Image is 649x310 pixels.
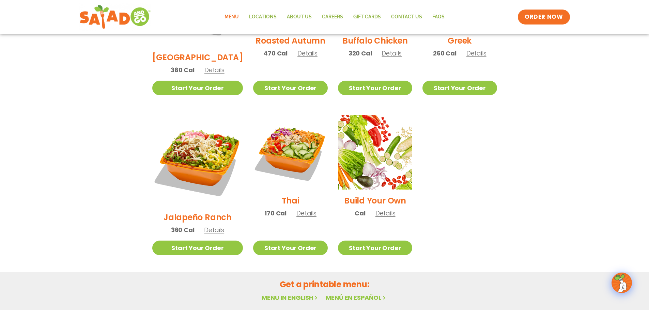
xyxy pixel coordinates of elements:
[448,35,472,47] h2: Greek
[433,49,457,58] span: 260 Cal
[326,293,387,302] a: Menú en español
[152,81,243,95] a: Start Your Order
[253,81,327,95] a: Start Your Order
[253,241,327,255] a: Start Your Order
[79,3,151,31] img: new-SAG-logo-768×292
[518,10,570,25] a: ORDER NOW
[344,195,406,207] h2: Build Your Own
[342,35,407,47] h2: Buffalo Chicken
[263,49,288,58] span: 470 Cal
[219,9,450,25] nav: Menu
[152,115,243,206] img: Product photo for Jalapeño Ranch Salad
[253,115,327,190] img: Product photo for Thai Salad
[386,9,427,25] a: Contact Us
[256,35,325,47] h2: Roasted Autumn
[152,51,243,63] h2: [GEOGRAPHIC_DATA]
[427,9,450,25] a: FAQs
[338,81,412,95] a: Start Your Order
[219,9,244,25] a: Menu
[525,13,563,21] span: ORDER NOW
[375,209,396,217] span: Details
[338,115,412,190] img: Product photo for Build Your Own
[317,9,348,25] a: Careers
[147,278,502,290] h2: Get a printable menu:
[349,49,372,58] span: 320 Cal
[297,49,318,58] span: Details
[466,49,486,58] span: Details
[264,209,287,218] span: 170 Cal
[348,9,386,25] a: GIFT CARDS
[296,209,316,217] span: Details
[171,225,195,234] span: 360 Cal
[204,226,224,234] span: Details
[152,241,243,255] a: Start Your Order
[282,195,299,207] h2: Thai
[262,293,319,302] a: Menu in English
[612,273,631,292] img: wpChatIcon
[164,211,232,223] h2: Jalapeño Ranch
[338,241,412,255] a: Start Your Order
[244,9,282,25] a: Locations
[171,65,195,75] span: 380 Cal
[282,9,317,25] a: About Us
[422,81,497,95] a: Start Your Order
[204,66,225,74] span: Details
[355,209,365,218] span: Cal
[382,49,402,58] span: Details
